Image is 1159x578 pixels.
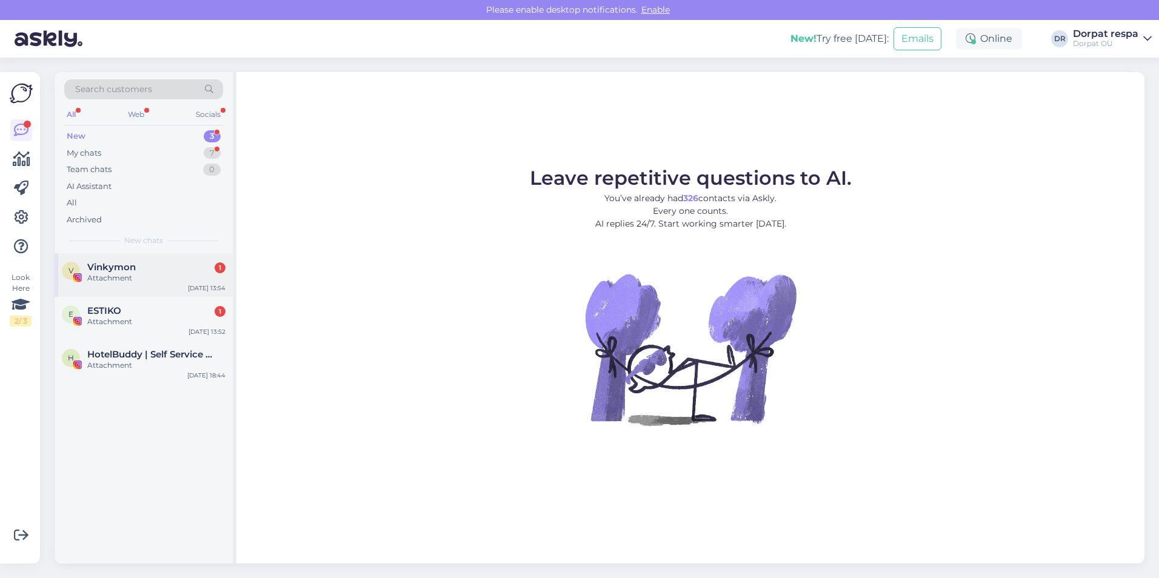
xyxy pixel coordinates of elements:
[67,197,77,209] div: All
[1073,29,1138,39] div: Dorpat respa
[1073,39,1138,48] div: Dorpat OÜ
[67,130,85,142] div: New
[87,360,225,371] div: Attachment
[1051,30,1068,47] div: DR
[215,306,225,317] div: 1
[187,371,225,380] div: [DATE] 18:44
[204,130,221,142] div: 3
[87,349,213,360] span: HotelBuddy | Self Service App for Hotel Guests
[125,107,147,122] div: Web
[67,164,112,176] div: Team chats
[790,33,817,44] b: New!
[87,305,121,316] span: ESTIKO
[64,107,78,122] div: All
[530,192,852,230] p: You’ve already had contacts via Askly. Every one counts. AI replies 24/7. Start working smarter [...
[10,272,32,327] div: Look Here
[638,4,673,15] span: Enable
[68,353,74,362] span: H
[67,214,102,226] div: Archived
[215,262,225,273] div: 1
[68,310,73,319] span: E
[75,83,152,96] span: Search customers
[193,107,223,122] div: Socials
[10,316,32,327] div: 2 / 3
[189,327,225,336] div: [DATE] 13:52
[956,28,1022,50] div: Online
[530,166,852,190] span: Leave repetitive questions to AI.
[68,266,73,275] span: V
[188,284,225,293] div: [DATE] 13:54
[581,240,800,458] img: No Chat active
[10,82,33,105] img: Askly Logo
[87,262,136,273] span: Vinkymon
[790,32,889,46] div: Try free [DATE]:
[683,193,698,204] b: 326
[203,164,221,176] div: 0
[67,147,101,159] div: My chats
[204,147,221,159] div: 7
[893,27,941,50] button: Emails
[87,273,225,284] div: Attachment
[87,316,225,327] div: Attachment
[124,235,163,246] span: New chats
[1073,29,1152,48] a: Dorpat respaDorpat OÜ
[67,181,112,193] div: AI Assistant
